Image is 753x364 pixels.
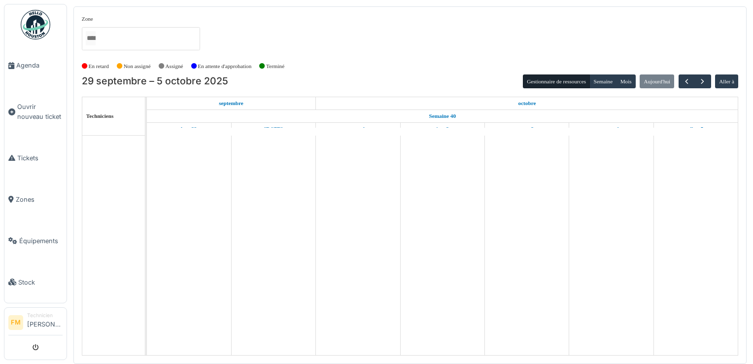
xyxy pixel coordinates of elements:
li: FM [8,315,23,330]
img: Badge_color-CXgf-gQk.svg [21,10,50,39]
a: FM Technicien[PERSON_NAME] [8,312,63,335]
button: Aller à [715,74,738,88]
a: Stock [4,261,67,303]
a: Équipements [4,220,67,261]
button: Gestionnaire de ressources [523,74,590,88]
a: 29 septembre 2025 [216,97,246,109]
a: 4 octobre 2025 [601,123,621,135]
a: 1 octobre 2025 [516,97,539,109]
a: Zones [4,179,67,220]
button: Suivant [694,74,711,89]
button: Semaine [589,74,616,88]
a: 5 octobre 2025 [686,123,706,135]
a: 3 octobre 2025 [517,123,536,135]
span: Techniciens [86,113,114,119]
input: Tous [86,31,96,45]
span: Équipements [19,236,63,246]
a: 2 octobre 2025 [434,123,451,135]
label: Zone [82,15,93,23]
a: 30 septembre 2025 [262,123,285,135]
button: Mois [616,74,636,88]
button: Aujourd'hui [640,74,674,88]
a: 29 septembre 2025 [178,123,199,135]
span: Stock [18,278,63,287]
div: Technicien [27,312,63,319]
a: Agenda [4,45,67,86]
label: Terminé [266,62,284,71]
span: Tickets [17,153,63,163]
a: Tickets [4,137,67,179]
label: En retard [89,62,109,71]
li: [PERSON_NAME] [27,312,63,333]
span: Ouvrir nouveau ticket [17,102,63,121]
label: En attente d'approbation [198,62,251,71]
label: Non assigné [124,62,151,71]
span: Zones [16,195,63,204]
button: Précédent [679,74,695,89]
a: Semaine 40 [427,110,458,122]
h2: 29 septembre – 5 octobre 2025 [82,75,228,87]
label: Assigné [166,62,183,71]
a: Ouvrir nouveau ticket [4,86,67,137]
span: Agenda [16,61,63,70]
a: 1 octobre 2025 [348,123,368,135]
